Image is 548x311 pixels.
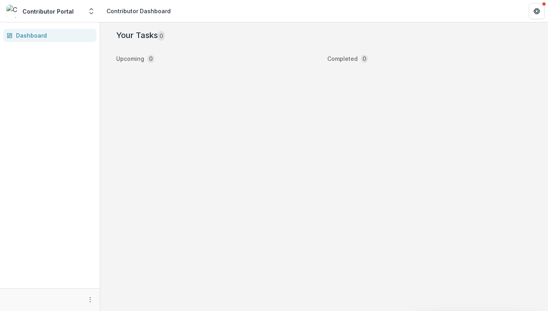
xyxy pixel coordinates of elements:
[149,54,153,63] p: 0
[22,7,74,16] div: Contributor Portal
[363,54,366,63] p: 0
[116,30,165,40] h2: Your Tasks
[86,3,97,19] button: Open entity switcher
[107,7,171,15] div: Contributor Dashboard
[6,5,19,18] img: Contributor Portal
[103,5,174,17] nav: breadcrumb
[3,29,97,42] a: Dashboard
[529,3,545,19] button: Get Help
[327,54,358,63] p: Completed
[158,31,165,41] span: 0
[16,31,90,40] div: Dashboard
[85,295,95,305] button: More
[116,54,144,63] p: Upcoming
